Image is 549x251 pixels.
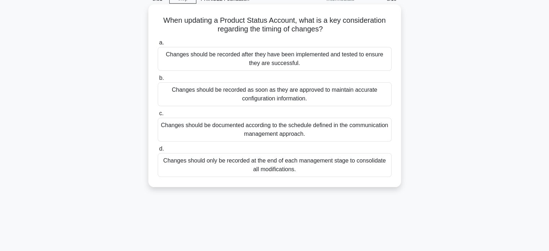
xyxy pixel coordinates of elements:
[158,82,392,106] div: Changes should be recorded as soon as they are approved to maintain accurate configuration inform...
[158,118,392,142] div: Changes should be documented according to the schedule defined in the communication management ap...
[157,16,392,34] h5: When updating a Product Status Account, what is a key consideration regarding the timing of changes?
[159,110,164,116] span: c.
[158,47,392,71] div: Changes should be recorded after they have been implemented and tested to ensure they are success...
[159,39,164,46] span: a.
[159,75,164,81] span: b.
[159,146,164,152] span: d.
[158,153,392,177] div: Changes should only be recorded at the end of each management stage to consolidate all modificati...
